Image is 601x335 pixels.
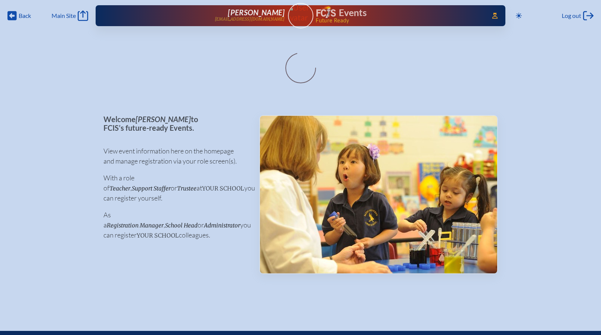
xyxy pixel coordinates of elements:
[103,115,247,132] p: Welcome to FCIS’s future-ready Events.
[204,222,240,229] span: Administrator
[177,185,196,192] span: Trustee
[107,222,164,229] span: Registration Manager
[103,173,247,203] p: With a role of , or at you can register yourself.
[316,18,481,23] span: Future Ready
[562,12,581,19] span: Log out
[316,6,481,23] div: FCIS Events — Future ready
[285,3,316,22] img: User Avatar
[132,185,171,192] span: Support Staffer
[120,8,285,23] a: [PERSON_NAME][EMAIL_ADDRESS][DOMAIN_NAME]
[260,116,497,273] img: Events
[103,146,247,166] p: View event information here on the homepage and manage registration via your role screen(s).
[202,185,244,192] span: your school
[109,185,130,192] span: Teacher
[165,222,198,229] span: School Head
[136,115,191,124] span: [PERSON_NAME]
[288,3,313,28] a: User Avatar
[103,210,247,240] p: As a , or you can register colleagues.
[52,12,76,19] span: Main Site
[52,10,88,21] a: Main Site
[228,8,285,17] span: [PERSON_NAME]
[137,232,179,239] span: your school
[19,12,31,19] span: Back
[215,17,285,22] p: [EMAIL_ADDRESS][DOMAIN_NAME]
